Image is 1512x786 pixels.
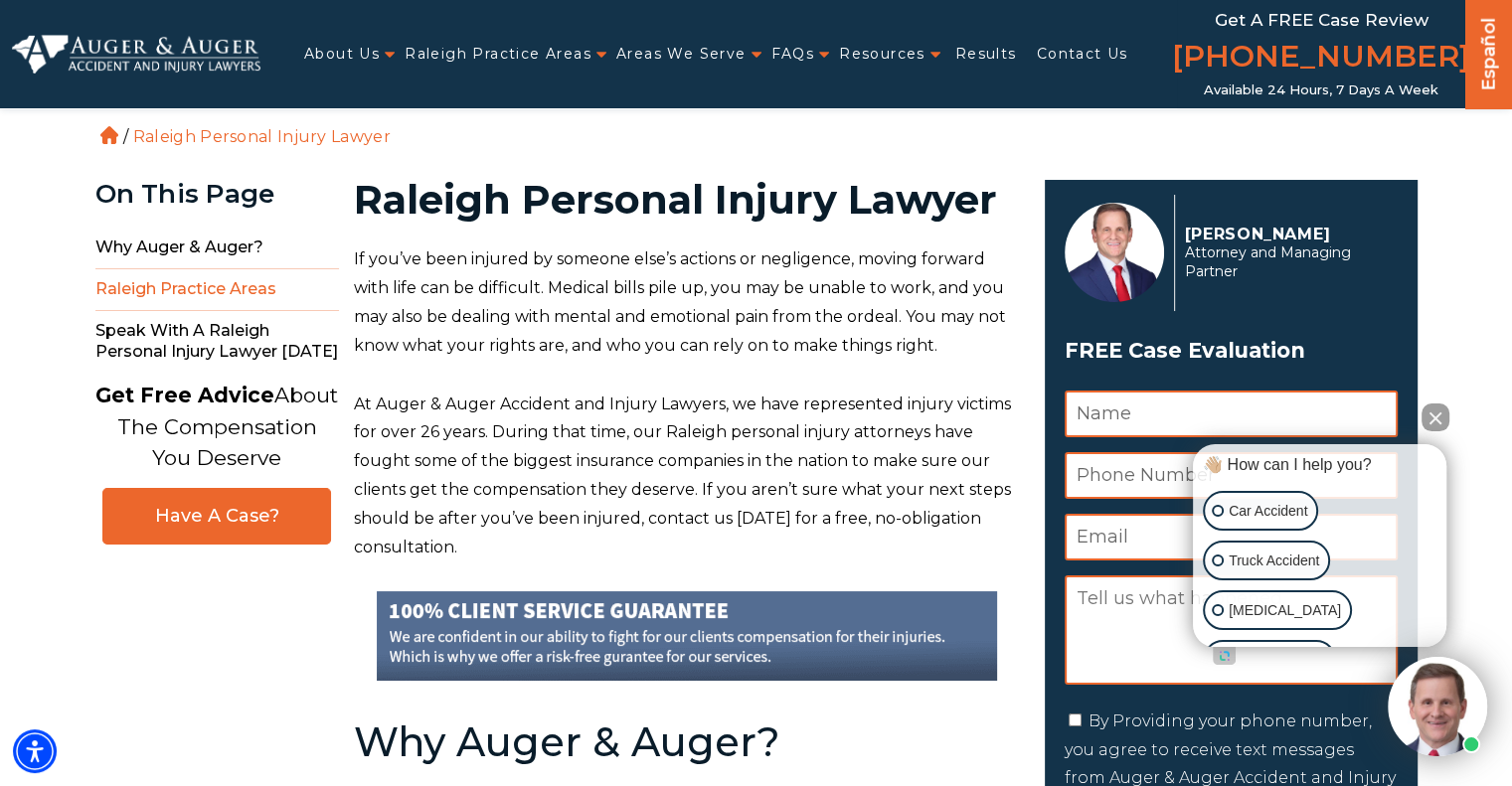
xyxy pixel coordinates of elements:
span: Speak with a Raleigh Personal Injury Lawyer [DATE] [95,311,339,373]
p: About The Compensation You Deserve [95,380,338,474]
a: Home [100,126,118,144]
a: Open intaker chat [1213,647,1236,665]
p: [PERSON_NAME] [1185,225,1387,243]
p: If you’ve been injured by someone else’s actions or negligence, moving forward with life can be d... [354,245,1021,360]
img: Intaker widget Avatar [1388,657,1487,756]
p: [MEDICAL_DATA] [1229,598,1341,623]
a: Contact Us [1037,34,1128,75]
button: Close Intaker Chat Widget [1422,403,1449,431]
a: [PHONE_NUMBER] [1172,35,1470,82]
div: On This Page [95,180,339,209]
span: Raleigh Practice Areas [95,269,339,311]
a: FAQs [771,34,815,75]
span: Available 24 Hours, 7 Days a Week [1204,82,1438,98]
strong: Get Free Advice [95,383,274,407]
h2: Why Auger & Auger? [354,720,1021,764]
div: Accessibility Menu [13,729,57,773]
p: Truck Accident [1229,549,1319,573]
a: Have A Case? [102,488,331,545]
span: Get a FREE Case Review [1215,10,1428,30]
div: 👋🏼 How can I help you? [1198,454,1441,476]
img: Auger & Auger Accident and Injury Lawyers Logo [12,35,260,73]
li: Raleigh Personal Injury Lawyer [128,127,396,146]
img: guarantee-banner [377,591,997,681]
a: About Us [304,34,380,75]
input: Phone Number [1065,452,1398,499]
span: Why Auger & Auger? [95,228,339,269]
img: Herbert Auger [1065,203,1164,302]
p: Car Accident [1229,499,1307,524]
span: FREE Case Evaluation [1065,332,1398,370]
a: Raleigh Practice Areas [405,34,591,75]
span: Have A Case? [123,505,310,528]
a: Areas We Serve [616,34,747,75]
input: Name [1065,391,1398,437]
a: Resources [839,34,925,75]
span: Attorney and Managing Partner [1185,243,1387,281]
p: At Auger & Auger Accident and Injury Lawyers, we have represented injury victims for over 26 year... [354,391,1021,562]
a: Results [955,34,1017,75]
h1: Raleigh Personal Injury Lawyer [354,180,1021,220]
input: Email [1065,514,1398,560]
